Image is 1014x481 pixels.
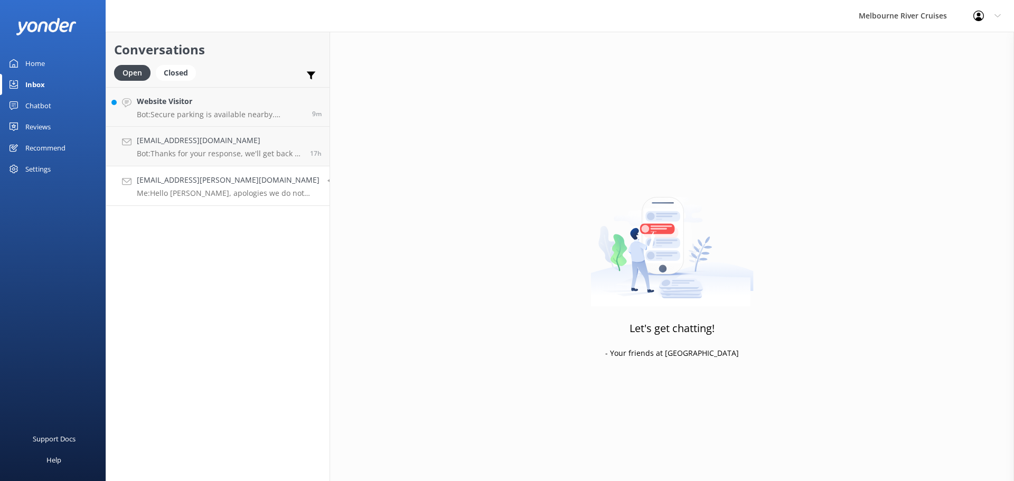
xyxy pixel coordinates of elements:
a: [EMAIL_ADDRESS][PERSON_NAME][DOMAIN_NAME]Me:Hello [PERSON_NAME], apologies we do not have the din... [106,166,330,206]
div: Inbox [25,74,45,95]
a: [EMAIL_ADDRESS][DOMAIN_NAME]Bot:Thanks for your response, we'll get back to you as soon as we can... [106,127,330,166]
a: Website VisitorBot:Secure parking is available nearby. [PERSON_NAME][GEOGRAPHIC_DATA] has two con... [106,87,330,127]
a: Closed [156,67,201,78]
h4: Website Visitor [137,96,304,107]
h3: Let's get chatting! [630,320,715,337]
div: Closed [156,65,196,81]
span: Aug 22 2025 02:54pm (UTC +10:00) Australia/Sydney [312,109,322,118]
div: Recommend [25,137,65,158]
h4: [EMAIL_ADDRESS][DOMAIN_NAME] [137,135,302,146]
div: Help [46,449,61,470]
h4: [EMAIL_ADDRESS][PERSON_NAME][DOMAIN_NAME] [137,174,320,186]
a: Open [114,67,156,78]
p: Bot: Secure parking is available nearby. [PERSON_NAME][GEOGRAPHIC_DATA] has two convenient locati... [137,110,304,119]
div: Chatbot [25,95,51,116]
p: Me: Hello [PERSON_NAME], apologies we do not have the dinner cruise operating tonight. We still h... [137,188,320,198]
div: Open [114,65,151,81]
div: Settings [25,158,51,180]
div: Reviews [25,116,51,137]
img: artwork of a man stealing a conversation from at giant smartphone [590,175,754,307]
p: - Your friends at [GEOGRAPHIC_DATA] [605,347,739,359]
p: Bot: Thanks for your response, we'll get back to you as soon as we can during opening hours. [137,149,302,158]
span: Aug 21 2025 09:41pm (UTC +10:00) Australia/Sydney [310,149,322,158]
h2: Conversations [114,40,322,60]
div: Home [25,53,45,74]
img: yonder-white-logo.png [16,18,77,35]
div: Support Docs [33,428,76,449]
